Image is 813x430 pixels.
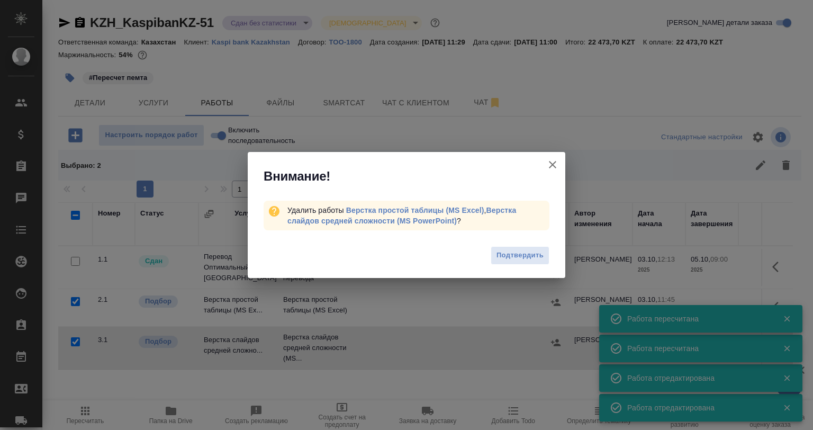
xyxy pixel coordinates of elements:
span: , [346,206,486,214]
span: Внимание! [264,168,330,185]
button: Подтвердить [491,246,549,265]
a: Верстка простой таблицы (MS Excel) [346,206,484,214]
span: Подтвердить [496,249,544,262]
div: Удалить работы [287,205,549,226]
